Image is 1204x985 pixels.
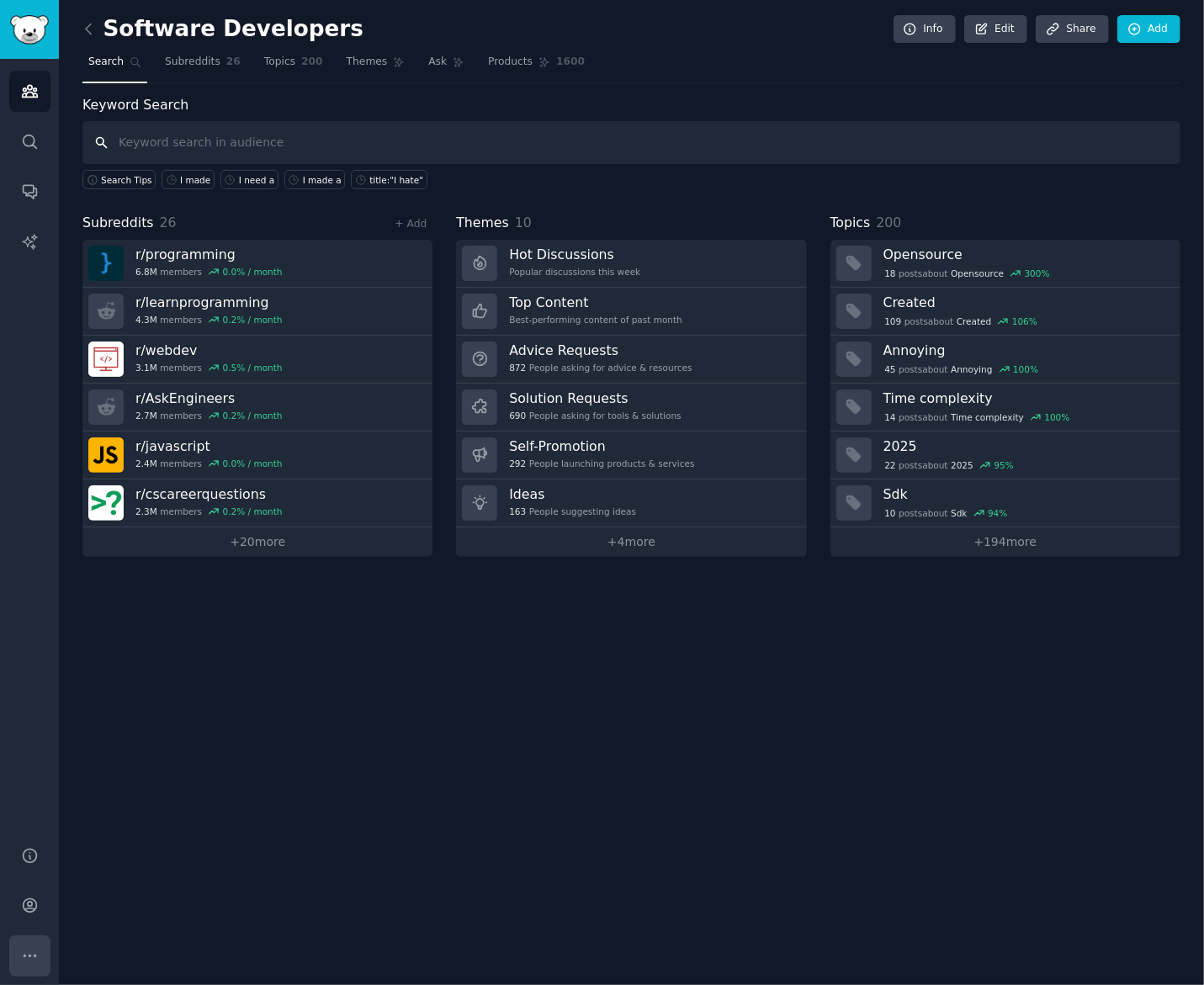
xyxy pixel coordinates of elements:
[159,49,247,83] a: Subreddits26
[10,15,49,45] img: GummySearch logo
[135,294,283,311] h3: r/ learnprogramming
[422,49,470,83] a: Ask
[82,170,156,189] button: Search Tips
[883,485,1169,503] h3: Sdk
[82,384,432,432] a: r/AskEngineers2.7Mmembers0.2% / month
[951,411,1024,423] span: Time complexity
[509,246,640,263] h3: Hot Discussions
[509,362,526,373] span: 872
[515,214,532,230] span: 10
[82,97,188,113] label: Keyword Search
[88,485,124,521] img: cscareerquestions
[428,55,447,70] span: Ask
[135,266,283,278] div: members
[88,55,124,70] span: Search
[830,240,1180,288] a: Opensource18postsaboutOpensource300%
[239,174,274,186] div: I need a
[82,479,432,527] a: r/cscareerquestions2.3Mmembers0.2% / month
[135,389,283,407] h3: r/ AskEngineers
[509,314,682,326] div: Best-performing content of past month
[82,240,432,288] a: r/programming6.8Mmembers0.0% / month
[135,362,283,373] div: members
[456,479,806,527] a: Ideas163People suggesting ideas
[509,342,692,359] h3: Advice Requests
[347,55,388,70] span: Themes
[883,437,1169,455] h3: 2025
[509,506,526,517] span: 163
[830,288,1180,336] a: Created109postsaboutCreated106%
[884,411,895,423] span: 14
[509,410,526,421] span: 690
[830,384,1180,432] a: Time complexity14postsaboutTime complexity100%
[456,240,806,288] a: Hot DiscussionsPopular discussions this week
[456,384,806,432] a: Solution Requests690People asking for tools & solutions
[264,55,295,70] span: Topics
[883,458,1016,473] div: post s about
[82,213,154,234] span: Subreddits
[223,506,283,517] div: 0.2 % / month
[135,458,283,469] div: members
[883,410,1072,425] div: post s about
[160,214,177,230] span: 26
[82,121,1180,164] input: Keyword search in audience
[456,527,806,557] a: +4more
[884,315,901,327] span: 109
[951,267,1004,279] span: Opensource
[509,458,526,469] span: 292
[284,170,346,189] a: I made a
[223,458,283,469] div: 0.0 % / month
[509,389,681,407] h3: Solution Requests
[883,266,1052,281] div: post s about
[456,336,806,384] a: Advice Requests872People asking for advice & resources
[883,342,1169,359] h3: Annoying
[883,389,1169,407] h3: Time complexity
[951,459,973,471] span: 2025
[876,214,901,230] span: 200
[223,362,283,373] div: 0.5 % / month
[456,432,806,479] a: Self-Promotion292People launching products & services
[883,294,1169,311] h3: Created
[964,15,1027,44] a: Edit
[509,362,692,373] div: People asking for advice & resources
[301,55,323,70] span: 200
[830,527,1180,557] a: +194more
[1013,363,1038,375] div: 100 %
[82,288,432,336] a: r/learnprogramming4.3Mmembers0.2% / month
[556,55,585,70] span: 1600
[883,246,1169,263] h3: Opensource
[488,55,533,70] span: Products
[1012,315,1037,327] div: 106 %
[884,459,895,471] span: 22
[830,479,1180,527] a: Sdk10postsaboutSdk94%
[258,49,329,83] a: Topics200
[369,174,423,186] div: title:"I hate"
[509,294,682,311] h3: Top Content
[951,507,967,519] span: Sdk
[135,342,283,359] h3: r/ webdev
[994,459,1013,471] div: 95 %
[884,267,895,279] span: 18
[135,266,157,278] span: 6.8M
[830,432,1180,479] a: 202522postsabout202595%
[223,266,283,278] div: 0.0 % / month
[135,437,283,455] h3: r/ javascript
[82,336,432,384] a: r/webdev3.1Mmembers0.5% / month
[456,213,509,234] span: Themes
[830,213,871,234] span: Topics
[135,314,157,326] span: 4.3M
[509,506,636,517] div: People suggesting ideas
[1036,15,1108,44] a: Share
[894,15,956,44] a: Info
[883,506,1010,521] div: post s about
[135,485,283,503] h3: r/ cscareerquestions
[341,49,411,83] a: Themes
[883,314,1039,329] div: post s about
[351,170,427,189] a: title:"I hate"
[88,437,124,473] img: javascript
[223,314,283,326] div: 0.2 % / month
[1025,267,1050,279] div: 300 %
[223,410,283,421] div: 0.2 % / month
[135,410,157,421] span: 2.7M
[165,55,220,70] span: Subreddits
[1117,15,1180,44] a: Add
